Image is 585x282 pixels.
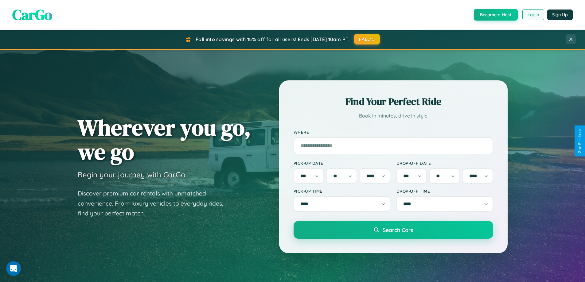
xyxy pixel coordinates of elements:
label: Pick-up Time [294,188,390,194]
button: Become a Host [474,9,518,21]
div: Give Feedback [578,129,582,153]
h2: Find Your Perfect Ride [294,95,493,108]
h3: Begin your journey with CarGo [78,170,185,179]
span: Search Cars [383,226,413,233]
label: Drop-off Time [396,188,493,194]
p: Book in minutes, drive in style [294,111,493,120]
span: Fall into savings with 15% off for all users! Ends [DATE] 10am PT. [196,36,349,42]
span: CarGo [12,5,52,25]
button: Sign Up [547,10,573,20]
button: Search Cars [294,221,493,239]
p: Discover premium car rentals with unmatched convenience. From luxury vehicles to everyday rides, ... [78,188,231,218]
iframe: Intercom live chat [6,261,21,276]
label: Pick-up Date [294,160,390,166]
h1: Wherever you go, we go [78,115,251,164]
label: Where [294,129,493,135]
button: FALL15 [354,34,380,44]
button: Login [522,9,544,20]
label: Drop-off Date [396,160,493,166]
